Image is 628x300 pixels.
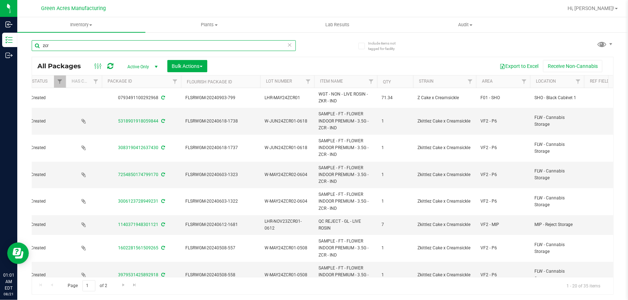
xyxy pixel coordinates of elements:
span: FLSRWGM-20240508-557 [185,245,256,251]
span: Sync from Compliance System [160,272,165,277]
p: 08/21 [3,291,14,297]
span: FLSRWGM-20240618-1737 [185,144,256,151]
inline-svg: Outbound [5,52,13,59]
button: Bulk Actions [167,60,207,72]
span: Sync from Compliance System [160,245,165,250]
a: 3083190412637430 [118,145,158,150]
span: Clear [287,40,292,50]
span: VF2 - P6 [480,245,526,251]
span: W-MAY24ZCR02-0604 [265,171,310,178]
span: Sync from Compliance System [160,199,165,204]
a: Filter [572,75,584,88]
span: Zkittlez Cake x Creamsickle [417,198,472,205]
span: 71.34 [381,94,409,101]
span: Created [31,245,62,251]
span: Zkittlez Cake x Creamsickle [417,171,472,178]
a: Filter [464,75,476,88]
span: SAMPLE - FT - FLOWER INDOOR PREMIUM - 3.5G - ZCR - IND [318,238,373,259]
span: All Packages [37,62,88,70]
span: VF2 - P6 [480,144,526,151]
span: 7 [381,221,409,228]
span: Created [31,118,62,125]
span: W-MAY24ZCR02-0604 [265,198,310,205]
a: Flourish Package ID [187,79,232,84]
a: 3006123728949231 [118,199,158,204]
span: FLW - Cannabis Storage [534,268,580,282]
a: Filter [90,75,102,88]
a: Go to the last page [130,280,140,290]
a: Audit [401,17,529,32]
span: Sync from Compliance System [160,172,165,177]
a: Plants [145,17,274,32]
a: Lot Number [266,79,292,84]
a: Package ID [108,79,132,84]
inline-svg: Inventory [5,36,13,43]
span: VF2 - P6 [480,272,526,278]
a: 5318901918059844 [118,119,158,124]
span: Z Cake x Creamsickle [417,94,472,101]
span: Hi, [PERSON_NAME]! [568,5,614,11]
span: LHR-NOV23ZCR01-0612 [265,218,310,232]
span: 1 [381,245,409,251]
span: FLW - Cannabis Storage [534,141,580,155]
a: 7254850174799170 [118,172,158,177]
a: Inventory [17,17,145,32]
span: FLSRWGM-20240618-1738 [185,118,256,125]
span: Include items not tagged for facility [368,41,404,51]
span: FLSRWGM-20240508-558 [185,272,256,278]
span: FLSRWGM-20240603-1322 [185,198,256,205]
span: Green Acres Manufacturing [41,5,106,11]
span: LHR-MAY24ZCR01 [265,94,310,101]
a: Qty [383,79,391,84]
a: 3979531425892918 [118,272,158,277]
span: 1 [381,171,409,178]
span: Bulk Actions [172,63,203,69]
span: VF2 - MIP [480,221,526,228]
span: Plants [146,22,273,28]
a: Strain [419,79,434,84]
span: VF2 - P6 [480,198,526,205]
button: Export to Excel [495,60,543,72]
span: SAMPLE - FT - FLOWER INDOOR PREMIUM - 3.5G - ZCR - IND [318,265,373,286]
span: Sync from Compliance System [160,222,165,227]
span: 1 - 20 of 35 items [561,280,606,291]
span: 1 [381,118,409,125]
span: Created [31,171,62,178]
a: Ref Field 1 [590,79,613,84]
span: Zkittlez Cake x Creamsickle [417,118,472,125]
a: Location [536,79,556,84]
span: Zkittlez Cake x Creamsickle [417,144,472,151]
span: 1 [381,272,409,278]
span: Lab Results [316,22,359,28]
a: Filter [365,75,377,88]
span: SAMPLE - FT - FLOWER INDOOR PREMIUM - 3.5G - ZCR - IND [318,111,373,131]
inline-svg: Inbound [5,21,13,28]
span: FLW - Cannabis Storage [534,168,580,181]
p: 01:01 AM EDT [3,272,14,291]
button: Receive Non-Cannabis [543,60,602,72]
span: Zkittlez Cake x Creamsickle [417,272,472,278]
span: Audit [402,22,529,28]
span: Page of 2 [62,280,113,291]
span: SHO - Black Cabinet 1 [534,94,580,101]
span: W-JUN24ZCR01-0618 [265,118,310,125]
span: W-MAY24ZCR01-0508 [265,245,310,251]
span: SAMPLE - FT - FLOWER INDOOR PREMIUM - 3.5G - ZCR - IND [318,165,373,185]
input: 1 [82,280,95,291]
span: W-MAY24ZCR01-0508 [265,272,310,278]
a: Area [482,79,493,84]
span: Created [31,144,62,151]
div: 0793491100292968 [101,94,182,101]
span: FLW - Cannabis Storage [534,241,580,255]
span: Created [31,94,62,101]
span: Inventory [17,22,145,28]
span: Created [31,198,62,205]
a: Filter [518,75,530,88]
span: 1 [381,198,409,205]
span: SAMPLE - FT - FLOWER INDOOR PREMIUM - 3.5G - ZCR - IND [318,191,373,212]
span: QC REJECT - GL - LIVE ROSIN [318,218,373,232]
span: FLW - Cannabis Storage [534,114,580,128]
a: Filter [54,75,66,88]
a: 1140371948301121 [118,222,158,227]
a: Lab Results [273,17,401,32]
